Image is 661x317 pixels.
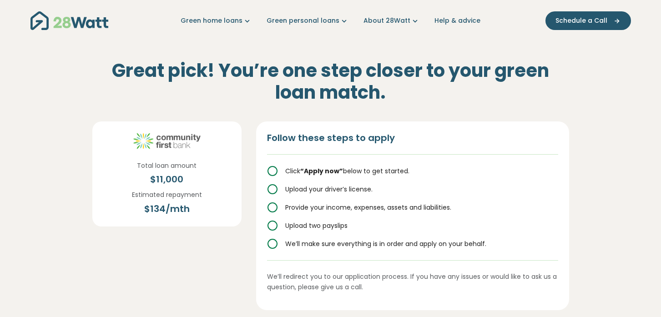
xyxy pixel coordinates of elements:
p: We’ll redirect you to our application process. If you have any issues or would like to ask us a q... [267,260,558,292]
div: $ 11,000 [137,172,197,186]
span: We’ll make sure everything is in order and apply on your behalf. [285,239,486,248]
a: Green home loans [181,16,252,25]
a: About 28Watt [363,16,420,25]
span: Upload two payslips [285,221,348,230]
h2: Great pick! You’re one step closer to your green loan match. [92,49,569,114]
strong: “Apply now” [300,166,343,176]
a: Green personal loans [267,16,349,25]
span: Schedule a Call [555,16,607,25]
p: Estimated repayment [132,190,202,200]
p: Total loan amount [137,161,197,171]
img: 28Watt [30,11,108,30]
nav: Main navigation [30,9,631,32]
span: Upload your driver’s license. [285,185,373,194]
h2: Follow these steps to apply [267,132,558,155]
button: Schedule a Call [545,11,631,30]
a: Help & advice [434,16,480,25]
div: $ 134 /mth [132,202,202,216]
span: Click below to get started. [285,166,409,176]
span: Provide your income, expenses, assets and liabilities. [285,203,451,212]
img: Green Loan [133,132,201,150]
